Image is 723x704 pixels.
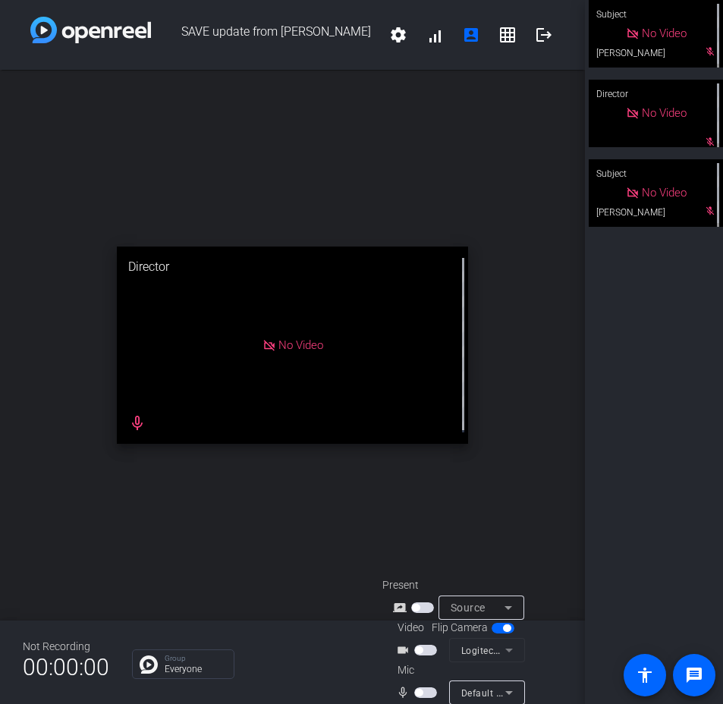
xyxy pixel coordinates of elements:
mat-icon: settings [389,26,407,44]
div: Present [382,577,534,593]
div: Director [117,247,468,288]
mat-icon: screen_share_outline [393,599,411,617]
span: No Video [642,106,687,120]
span: No Video [642,186,687,200]
mat-icon: grid_on [498,26,517,44]
mat-icon: accessibility [636,666,654,684]
div: Mic [382,662,534,678]
p: Group [165,655,226,662]
div: Not Recording [23,639,109,655]
mat-icon: videocam_outline [396,641,414,659]
span: SAVE update from [PERSON_NAME] [151,17,380,53]
span: 00:00:00 [23,649,109,686]
mat-icon: logout [535,26,553,44]
img: white-gradient.svg [30,17,151,43]
mat-icon: account_box [462,26,480,44]
span: Source [451,602,486,614]
mat-icon: message [685,666,703,684]
span: Flip Camera [432,620,488,636]
button: signal_cellular_alt [417,17,453,53]
div: Director [589,80,723,108]
span: Video [398,620,424,636]
p: Everyone [165,665,226,674]
span: No Video [642,27,687,40]
mat-icon: mic_none [396,684,414,702]
span: No Video [278,338,323,352]
img: Chat Icon [140,655,158,674]
div: Subject [589,159,723,188]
